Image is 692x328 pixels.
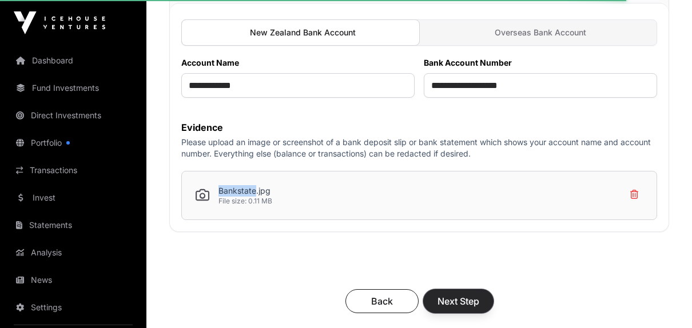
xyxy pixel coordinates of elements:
[9,185,137,210] a: Invest
[438,294,479,308] span: Next Step
[9,267,137,293] a: News
[495,27,586,38] span: Overseas Bank Account
[9,75,137,101] a: Fund Investments
[9,240,137,265] a: Analysis
[635,273,692,328] iframe: Chat Widget
[14,11,105,34] img: Icehouse Ventures Logo
[9,158,137,183] a: Transactions
[218,197,272,206] p: File size: 0.11 MB
[9,130,137,155] a: Portfolio
[423,289,494,313] button: Next Step
[218,185,272,197] p: Bankstate.jpg
[181,121,657,134] label: Evidence
[181,137,657,159] p: Please upload an image or screenshot of a bank deposit slip or bank statement which shows your ac...
[181,57,415,69] label: Account Name
[218,185,272,206] div: Bankstate.jpg
[345,289,419,313] button: Back
[9,103,137,128] a: Direct Investments
[9,48,137,73] a: Dashboard
[424,57,657,69] label: Bank Account Number
[360,294,404,308] span: Back
[9,295,137,320] a: Settings
[9,213,137,238] a: Statements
